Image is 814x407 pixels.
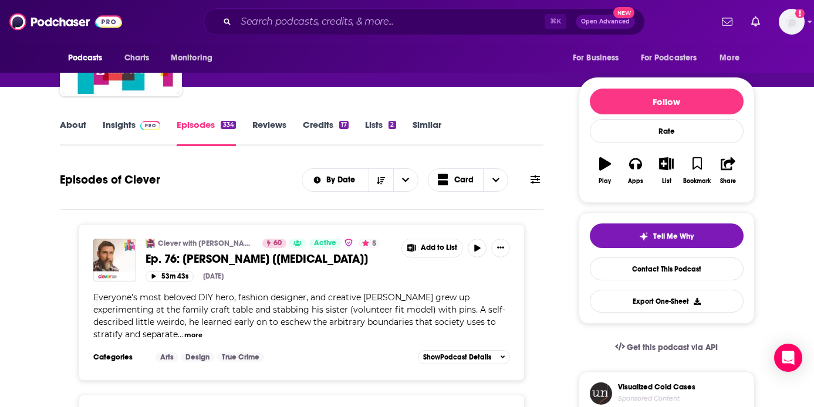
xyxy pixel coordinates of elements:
[93,239,136,281] img: Ep. 76: Todd Oldham [encore]
[326,176,359,184] span: By Date
[720,50,739,66] span: More
[314,238,336,249] span: Active
[618,382,695,392] h3: Visualized Cold Cases
[9,11,122,33] img: Podchaser - Follow, Share and Rate Podcasts
[779,9,805,35] button: Show profile menu
[651,150,681,192] button: List
[717,12,737,32] a: Show notifications dropdown
[146,252,393,266] a: Ep. 76: [PERSON_NAME] [[MEDICAL_DATA]]
[163,47,228,69] button: open menu
[184,330,202,340] button: more
[365,119,396,146] a: Lists2
[590,257,744,280] a: Contact This Podcast
[359,239,380,248] button: 5
[140,121,161,130] img: Podchaser Pro
[774,344,802,372] div: Open Intercom Messenger
[389,121,396,129] div: 2
[590,150,620,192] button: Play
[712,150,743,192] button: Share
[565,47,634,69] button: open menu
[590,223,744,248] button: tell me why sparkleTell Me Why
[421,243,457,252] span: Add to List
[146,239,155,248] img: Clever with Amy Devers
[181,352,214,362] a: Design
[747,12,765,32] a: Show notifications dropdown
[418,350,511,364] button: ShowPodcast Details
[68,50,103,66] span: Podcasts
[454,176,474,184] span: Card
[653,232,694,241] span: Tell Me Why
[428,168,509,192] button: Choose View
[262,239,286,248] a: 60
[779,9,805,35] span: Logged in as redsetterpr
[627,342,718,352] span: Get this podcast via API
[606,333,728,362] a: Get this podcast via API
[252,119,286,146] a: Reviews
[236,12,545,31] input: Search podcasts, credits, & more...
[423,353,491,361] span: Show Podcast Details
[613,7,634,18] span: New
[491,239,510,257] button: Show More Button
[369,169,393,191] button: Sort Direction
[618,394,695,402] h4: Sponsored Content
[402,239,463,257] button: Show More Button
[117,47,157,69] a: Charts
[124,50,150,66] span: Charts
[146,252,368,266] span: Ep. 76: [PERSON_NAME] [[MEDICAL_DATA]]
[158,239,255,248] a: Clever with [PERSON_NAME]
[682,150,712,192] button: Bookmark
[711,47,754,69] button: open menu
[599,178,611,185] div: Play
[620,150,651,192] button: Apps
[633,47,714,69] button: open menu
[393,169,418,191] button: open menu
[779,9,805,35] img: User Profile
[273,238,282,249] span: 60
[576,15,635,29] button: Open AdvancedNew
[221,121,235,129] div: 334
[60,119,86,146] a: About
[413,119,441,146] a: Similar
[795,9,805,18] svg: Add a profile image
[103,119,161,146] a: InsightsPodchaser Pro
[146,271,194,282] button: 53m 43s
[590,382,612,405] img: coldCase.18b32719.png
[302,176,369,184] button: open menu
[344,238,353,247] img: verified Badge
[204,8,645,35] div: Search podcasts, credits, & more...
[590,119,744,143] div: Rate
[177,119,235,146] a: Episodes334
[60,172,160,187] h1: Episodes of Clever
[60,47,118,69] button: open menu
[93,292,505,340] span: Everyone’s most beloved DIY hero, fashion designer, and creative [PERSON_NAME] grew up experiment...
[156,352,178,362] a: Arts
[309,239,341,248] a: Active
[720,178,736,185] div: Share
[217,352,264,362] a: True Crime
[203,272,224,280] div: [DATE]
[581,19,630,25] span: Open Advanced
[93,352,146,362] h3: Categories
[303,119,349,146] a: Credits17
[590,89,744,114] button: Follow
[178,329,183,340] span: ...
[628,178,643,185] div: Apps
[683,178,711,185] div: Bookmark
[302,168,418,192] h2: Choose List sort
[171,50,212,66] span: Monitoring
[573,50,619,66] span: For Business
[639,232,649,241] img: tell me why sparkle
[590,290,744,313] button: Export One-Sheet
[641,50,697,66] span: For Podcasters
[339,121,349,129] div: 17
[545,14,566,29] span: ⌘ K
[662,178,671,185] div: List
